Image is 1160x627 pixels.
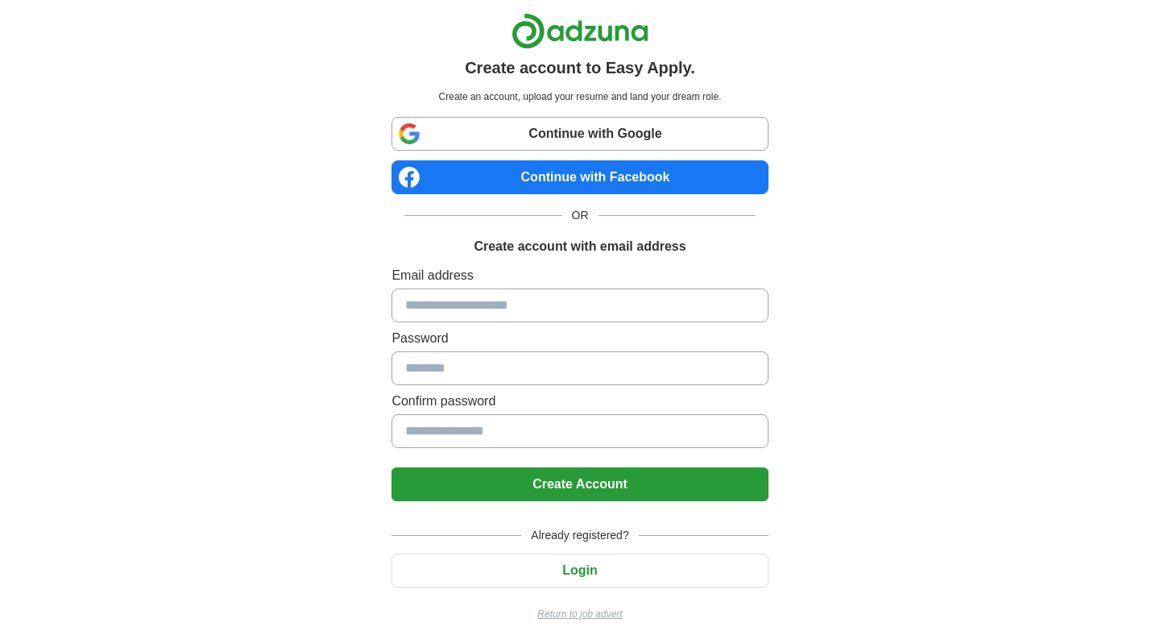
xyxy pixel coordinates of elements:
[391,554,768,588] button: Login
[391,329,768,348] label: Password
[391,607,768,621] a: Return to job advert
[562,207,599,224] span: OR
[391,392,768,411] label: Confirm password
[512,13,648,49] img: Adzuna logo
[465,56,695,80] h1: Create account to Easy Apply.
[391,117,768,151] a: Continue with Google
[391,467,768,501] button: Create Account
[391,266,768,285] label: Email address
[474,237,686,256] h1: Create account with email address
[521,527,638,544] span: Already registered?
[391,160,768,194] a: Continue with Facebook
[391,563,768,577] a: Login
[395,89,764,104] p: Create an account, upload your resume and land your dream role.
